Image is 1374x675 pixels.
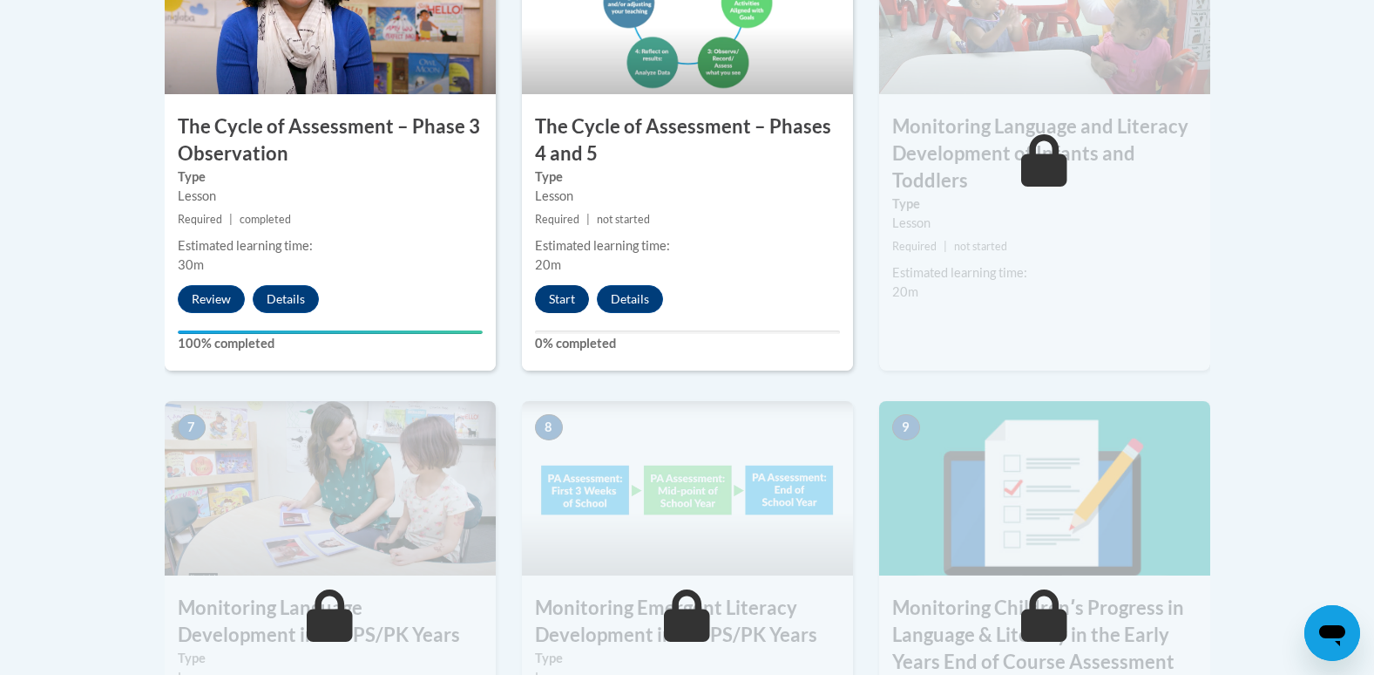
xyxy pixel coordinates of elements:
[892,214,1197,233] div: Lesson
[879,401,1210,576] img: Course Image
[178,285,245,313] button: Review
[597,285,663,313] button: Details
[178,213,222,226] span: Required
[535,236,840,256] div: Estimated learning time:
[892,414,920,440] span: 9
[522,595,853,649] h3: Monitoring Emergent Literacy Development in the PS/PK Years
[178,167,483,187] label: Type
[165,113,496,167] h3: The Cycle of Assessment – Phase 3 Observation
[535,414,563,440] span: 8
[892,284,918,299] span: 20m
[178,236,483,256] div: Estimated learning time:
[879,595,1210,675] h3: Monitoring Childrenʹs Progress in Language & Literacy in the Early Years End of Course Assessment
[879,113,1210,194] h3: Monitoring Language and Literacy Development of Infants and Toddlers
[178,414,206,440] span: 7
[954,240,1007,253] span: not started
[944,240,947,253] span: |
[892,240,937,253] span: Required
[178,334,483,353] label: 100% completed
[178,331,483,334] div: Your progress
[535,167,840,187] label: Type
[892,263,1197,283] div: Estimated learning time:
[1304,605,1360,661] iframe: Button to launch messaging window
[522,401,853,576] img: Course Image
[535,187,840,206] div: Lesson
[253,285,319,313] button: Details
[535,334,840,353] label: 0% completed
[535,213,579,226] span: Required
[178,257,204,272] span: 30m
[535,285,589,313] button: Start
[165,595,496,649] h3: Monitoring Language Development in the PS/PK Years
[165,401,496,576] img: Course Image
[535,257,561,272] span: 20m
[892,194,1197,214] label: Type
[597,213,650,226] span: not started
[586,213,590,226] span: |
[535,649,840,668] label: Type
[240,213,291,226] span: completed
[178,649,483,668] label: Type
[522,113,853,167] h3: The Cycle of Assessment – Phases 4 and 5
[178,187,483,206] div: Lesson
[229,213,233,226] span: |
